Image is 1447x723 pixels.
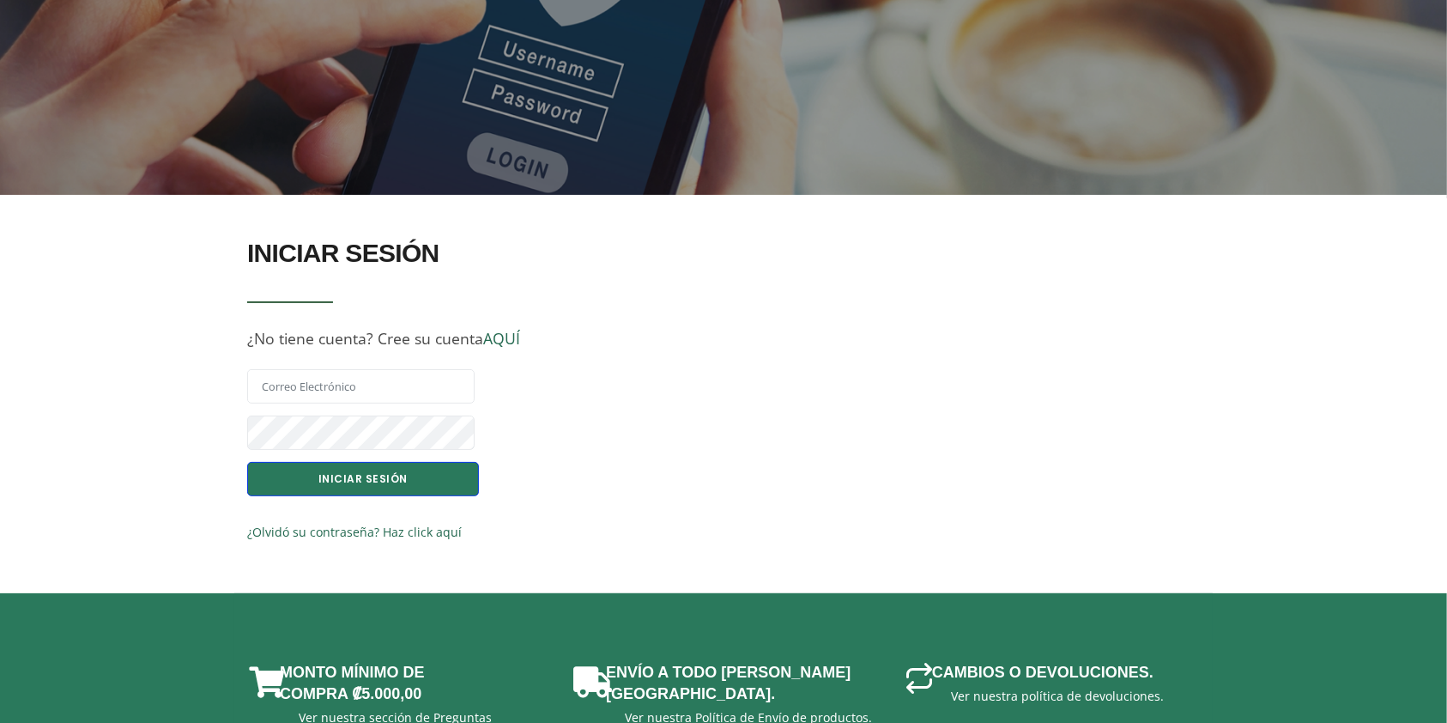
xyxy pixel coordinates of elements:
input: Correo Electrónico [247,369,475,404]
h3: Cambios o devoluciones. [932,662,1153,684]
h3: Envío a todo [PERSON_NAME][GEOGRAPHIC_DATA]. [606,662,863,705]
h3: Monto mínimo de Compra ₡5.000,00 [280,662,537,705]
span: ¿No tiene cuenta? Cree su cuenta [247,328,520,349]
a: AQUÍ [483,328,520,349]
a: ¿Olvidó su contraseña? Haz click aquí [247,524,462,540]
h2: INICIAR SESIÓN [247,229,711,277]
a: Ver nuestra política de devoluciones. [951,688,1164,704]
button: INICIAR SESIÓN [247,462,479,496]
